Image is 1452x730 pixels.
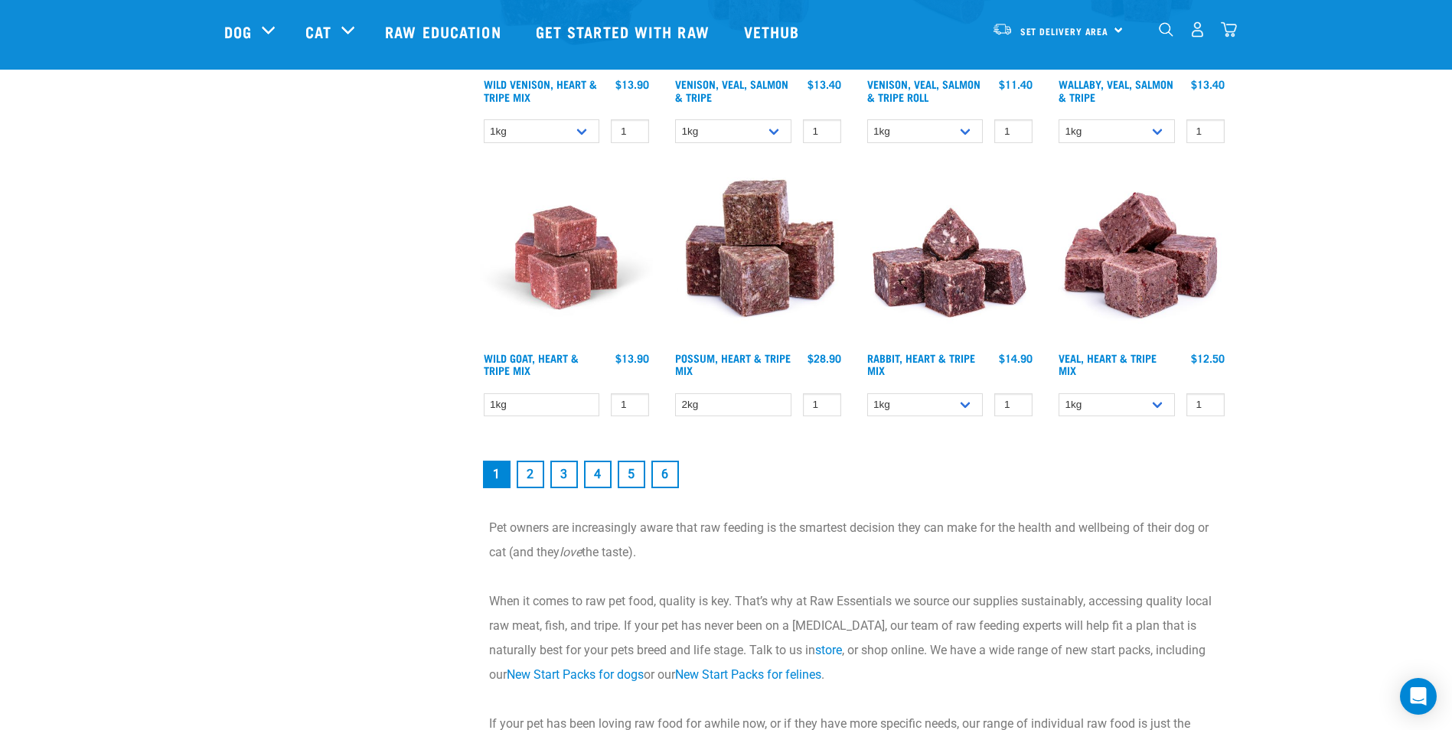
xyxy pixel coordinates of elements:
img: 1067 Possum Heart Tripe Mix 01 [671,171,845,344]
img: van-moving.png [992,22,1013,36]
input: 1 [994,393,1033,417]
img: 1175 Rabbit Heart Tripe Mix 01 [863,171,1037,344]
div: $14.90 [999,352,1033,364]
input: 1 [611,119,649,143]
nav: pagination [480,458,1228,491]
a: Goto page 2 [517,461,544,488]
a: Goto page 4 [584,461,612,488]
input: 1 [803,393,841,417]
a: Goto page 5 [618,461,645,488]
img: home-icon@2x.png [1221,21,1237,37]
div: $12.50 [1191,352,1225,364]
a: Rabbit, Heart & Tripe Mix [867,355,975,373]
a: Get started with Raw [520,1,729,62]
a: store [815,643,842,657]
a: Wild Goat, Heart & Tripe Mix [484,355,579,373]
input: 1 [803,119,841,143]
img: home-icon-1@2x.png [1159,22,1173,37]
em: love [560,545,582,559]
a: Venison, Veal, Salmon & Tripe Roll [867,81,981,99]
a: Veal, Heart & Tripe Mix [1059,355,1157,373]
input: 1 [1186,393,1225,417]
img: Cubes [1055,171,1228,344]
img: user.png [1189,21,1206,37]
div: $28.90 [808,352,841,364]
p: When it comes to raw pet food, quality is key. That’s why at Raw Essentials we source our supplie... [489,589,1219,687]
img: Goat Heart Tripe 8451 [480,171,654,344]
div: $13.90 [615,352,649,364]
div: $11.40 [999,78,1033,90]
a: Raw Education [370,1,520,62]
a: Page 1 [483,461,511,488]
span: Set Delivery Area [1020,28,1109,34]
input: 1 [611,393,649,417]
div: $13.40 [1191,78,1225,90]
p: Pet owners are increasingly aware that raw feeding is the smartest decision they can make for the... [489,516,1219,565]
div: $13.40 [808,78,841,90]
a: Goto page 6 [651,461,679,488]
a: Possum, Heart & Tripe Mix [675,355,791,373]
a: Goto page 3 [550,461,578,488]
input: 1 [994,119,1033,143]
div: $13.90 [615,78,649,90]
a: Venison, Veal, Salmon & Tripe [675,81,788,99]
a: New Start Packs for dogs [507,667,644,682]
a: Vethub [729,1,819,62]
a: Cat [305,20,331,43]
a: Dog [224,20,252,43]
div: Open Intercom Messenger [1400,678,1437,715]
a: Wallaby, Veal, Salmon & Tripe [1059,81,1173,99]
a: Wild Venison, Heart & Tripe Mix [484,81,597,99]
input: 1 [1186,119,1225,143]
a: New Start Packs for felines [675,667,821,682]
